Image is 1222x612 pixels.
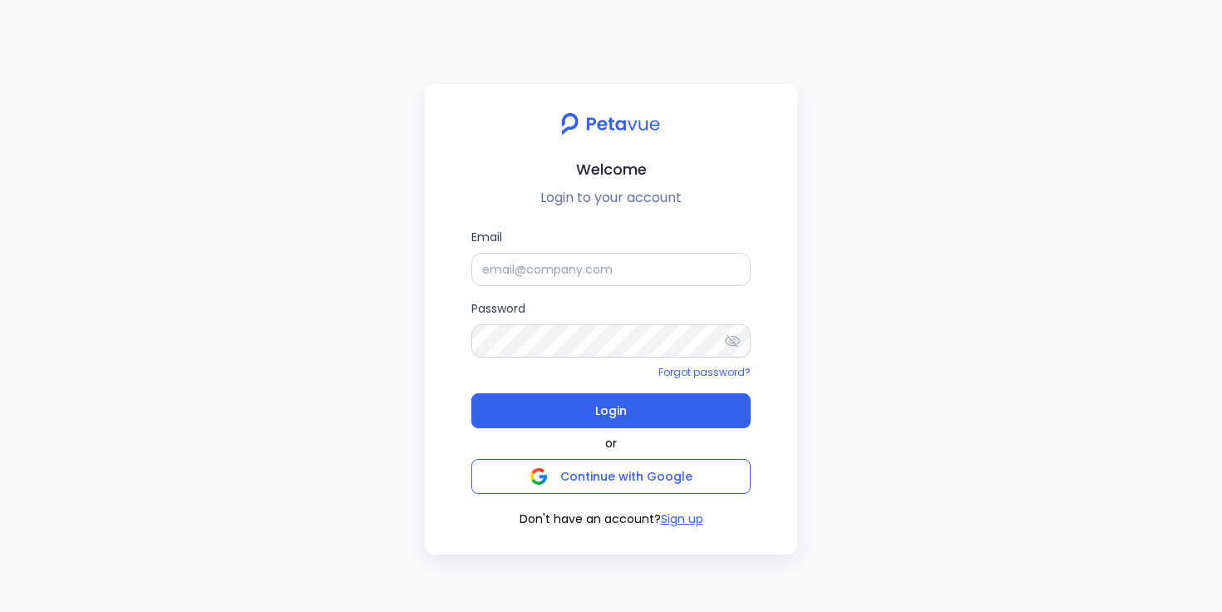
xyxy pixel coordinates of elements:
[471,253,751,286] input: Email
[595,399,627,422] span: Login
[658,365,751,379] a: Forgot password?
[560,468,692,485] span: Continue with Google
[471,228,751,286] label: Email
[471,459,751,494] button: Continue with Google
[605,435,617,452] span: or
[438,188,784,208] p: Login to your account
[471,299,751,358] label: Password
[471,324,751,358] input: Password
[471,393,751,428] button: Login
[550,104,671,144] img: petavue logo
[520,511,661,528] span: Don't have an account?
[661,511,703,528] button: Sign up
[438,157,784,181] h2: Welcome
